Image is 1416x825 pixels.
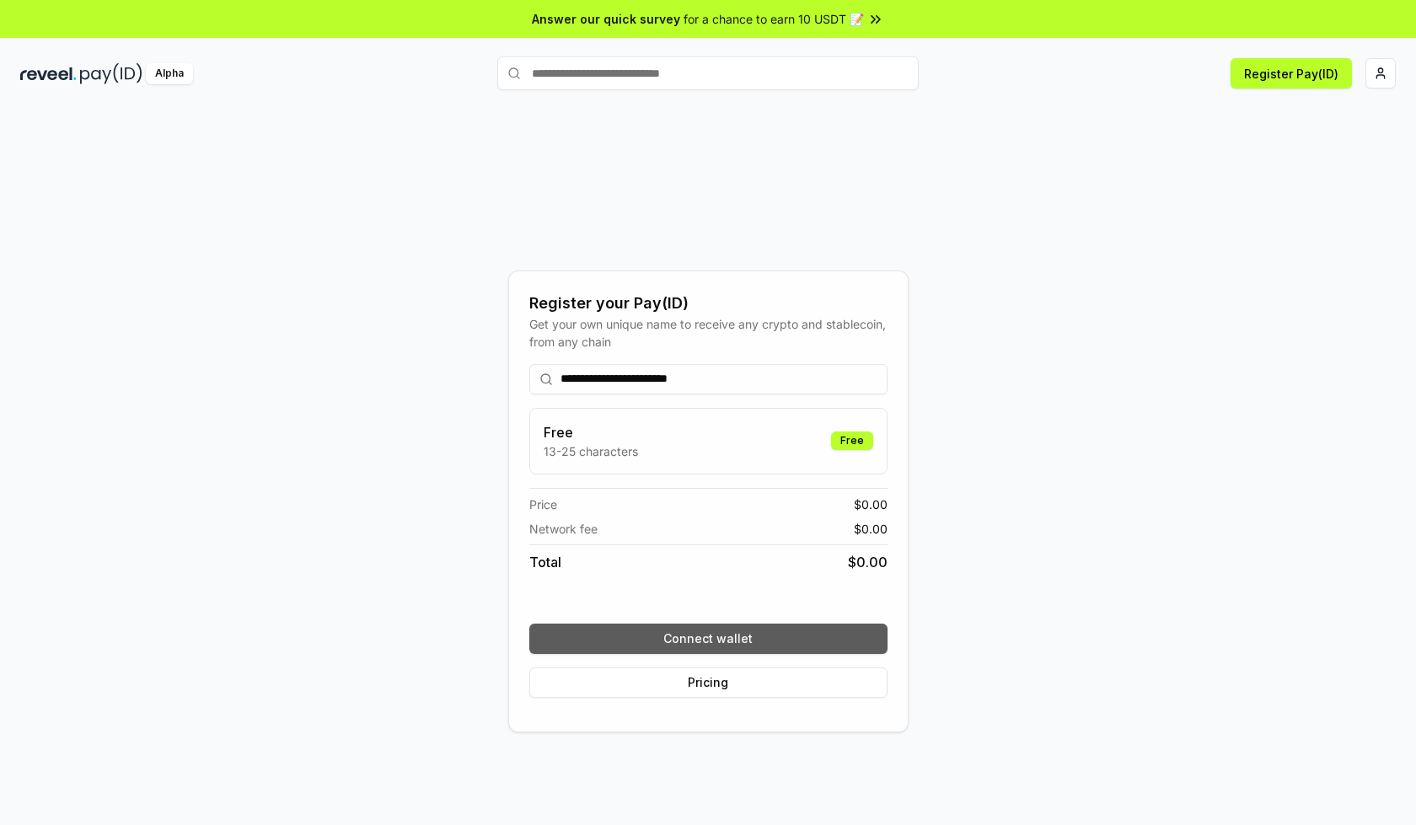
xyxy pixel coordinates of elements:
span: Answer our quick survey [532,10,680,28]
p: 13-25 characters [544,442,638,460]
span: $ 0.00 [854,496,888,513]
span: $ 0.00 [854,520,888,538]
div: Alpha [146,63,193,84]
img: reveel_dark [20,63,77,84]
div: Get your own unique name to receive any crypto and stablecoin, from any chain [529,315,888,351]
span: for a chance to earn 10 USDT 📝 [684,10,864,28]
span: Total [529,552,561,572]
h3: Free [544,422,638,442]
span: Network fee [529,520,598,538]
div: Register your Pay(ID) [529,292,888,315]
button: Connect wallet [529,624,888,654]
button: Pricing [529,667,888,698]
span: Price [529,496,557,513]
div: Free [831,431,873,450]
button: Register Pay(ID) [1231,58,1352,88]
img: pay_id [80,63,142,84]
span: $ 0.00 [848,552,888,572]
